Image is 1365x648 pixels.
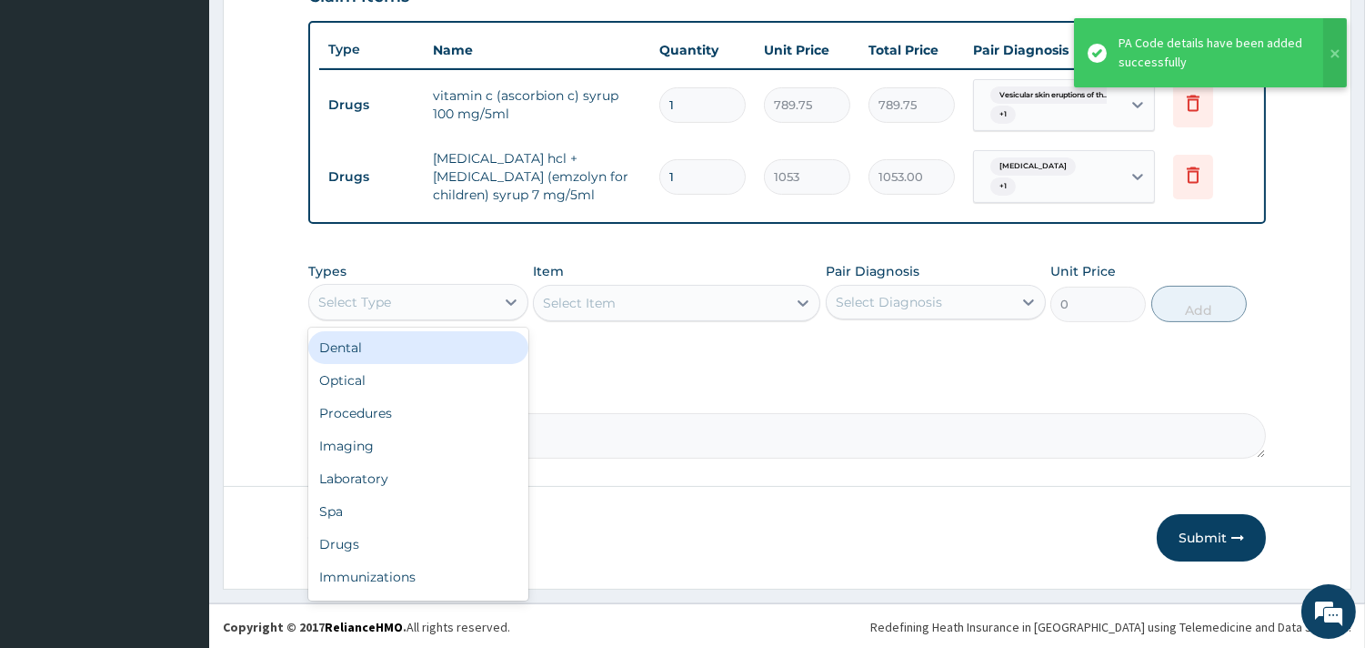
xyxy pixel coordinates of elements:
a: RelianceHMO [325,619,403,635]
button: Submit [1157,514,1266,562]
label: Pair Diagnosis [826,262,919,280]
span: Vesicular skin eruptions of th... [990,86,1118,105]
th: Total Price [859,32,964,68]
span: [MEDICAL_DATA] [990,157,1076,176]
label: Unit Price [1050,262,1116,280]
div: Select Type [318,293,391,311]
img: d_794563401_company_1708531726252_794563401 [34,91,74,137]
th: Pair Diagnosis [964,32,1164,68]
div: Immunizations [308,561,528,593]
span: + 1 [990,177,1016,196]
div: Imaging [308,430,528,462]
div: Minimize live chat window [298,9,342,53]
td: [MEDICAL_DATA] hcl + [MEDICAL_DATA] (emzolyn for children) syrup 7 mg/5ml [424,140,650,213]
div: Dental [308,331,528,364]
label: Item [533,262,564,280]
div: Optical [308,364,528,397]
div: Spa [308,495,528,528]
div: Select Diagnosis [836,293,942,311]
th: Quantity [650,32,755,68]
div: Chat with us now [95,102,306,126]
div: Procedures [308,397,528,430]
label: Types [308,264,346,279]
strong: Copyright © 2017 . [223,619,406,635]
td: vitamin c (ascorbion c) syrup 100 mg/5ml [424,77,650,132]
td: Drugs [319,160,424,194]
div: Others [308,593,528,626]
th: Name [424,32,650,68]
div: Laboratory [308,462,528,495]
div: PA Code details have been added successfully [1119,34,1306,72]
button: Add [1151,286,1247,322]
div: Drugs [308,528,528,561]
textarea: Type your message and hit 'Enter' [9,444,346,508]
td: Drugs [319,88,424,122]
span: We're online! [105,203,251,387]
label: Comment [308,388,1266,403]
th: Type [319,33,424,66]
th: Unit Price [755,32,859,68]
div: Redefining Heath Insurance in [GEOGRAPHIC_DATA] using Telemedicine and Data Science! [870,618,1351,636]
span: + 1 [990,106,1016,124]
